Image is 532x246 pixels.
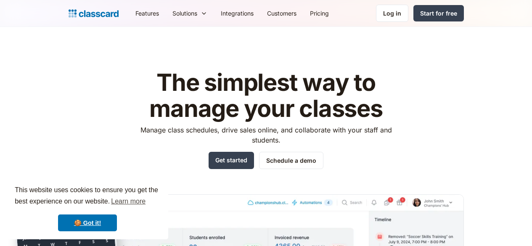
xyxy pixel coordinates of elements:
a: Logo [69,8,119,19]
a: Customers [260,4,303,23]
h1: The simplest way to manage your classes [132,70,400,122]
a: dismiss cookie message [58,214,117,231]
a: Pricing [303,4,336,23]
a: Integrations [214,4,260,23]
div: Log in [383,9,401,18]
a: Get started [209,152,254,169]
div: Solutions [172,9,197,18]
div: Start for free [420,9,457,18]
a: Log in [376,5,408,22]
p: Manage class schedules, drive sales online, and collaborate with your staff and students. [132,125,400,145]
div: cookieconsent [7,177,168,239]
a: Features [129,4,166,23]
a: learn more about cookies [110,195,147,208]
a: Schedule a demo [259,152,323,169]
div: Solutions [166,4,214,23]
a: Start for free [413,5,464,21]
span: This website uses cookies to ensure you get the best experience on our website. [15,185,160,208]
